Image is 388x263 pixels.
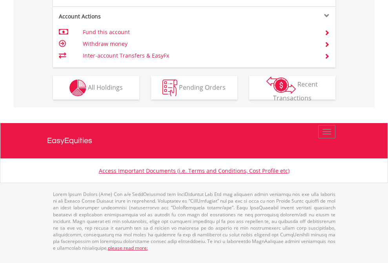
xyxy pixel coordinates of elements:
[83,26,315,38] td: Fund this account
[151,76,237,100] button: Pending Orders
[249,76,335,100] button: Recent Transactions
[47,123,341,158] a: EasyEquities
[53,13,194,20] div: Account Actions
[88,83,123,91] span: All Holdings
[53,76,139,100] button: All Holdings
[83,50,315,62] td: Inter-account Transfers & EasyFx
[99,167,290,174] a: Access Important Documents (i.e. Terms and Conditions, Cost Profile etc)
[83,38,315,50] td: Withdraw money
[266,76,296,94] img: transactions-zar-wht.png
[162,80,177,96] img: pending_instructions-wht.png
[53,191,335,251] p: Lorem Ipsum Dolors (Ame) Con a/e SeddOeiusmod tem InciDiduntut Lab Etd mag aliquaen admin veniamq...
[179,83,226,91] span: Pending Orders
[108,245,148,251] a: please read more:
[69,80,86,96] img: holdings-wht.png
